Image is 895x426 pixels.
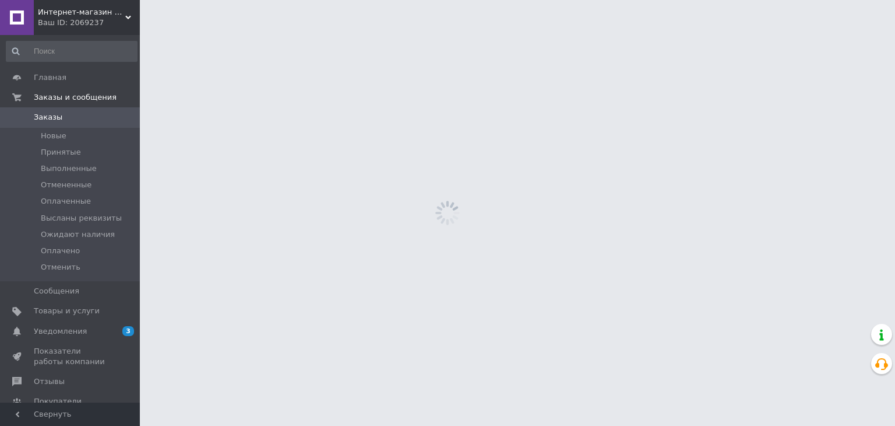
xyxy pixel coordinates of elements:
span: Заказы и сообщения [34,92,117,103]
span: Оплачено [41,246,80,256]
span: Главная [34,72,66,83]
span: 3 [122,326,134,336]
span: Сообщения [34,286,79,296]
span: Интернет-магазин одежды и игрушек Modina [38,7,125,18]
span: Заказы [34,112,62,123]
span: Новые [41,131,66,141]
span: Отменить [41,262,80,273]
span: Оплаченные [41,196,91,207]
span: Принятые [41,147,81,158]
span: Уведомления [34,326,87,337]
span: Товары и услуги [34,306,100,316]
span: Высланы реквизиты [41,213,122,224]
span: Покупатели [34,396,82,407]
span: Выполненные [41,163,97,174]
div: Ваш ID: 2069237 [38,18,140,28]
input: Поиск [6,41,138,62]
span: Ожидают наличия [41,229,115,240]
span: Отзывы [34,376,65,387]
span: Отмененные [41,180,91,190]
span: Показатели работы компании [34,346,108,367]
